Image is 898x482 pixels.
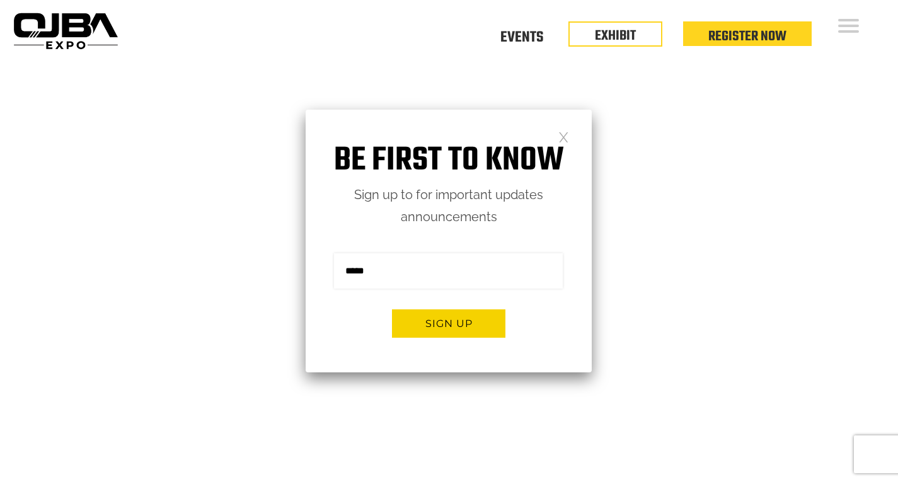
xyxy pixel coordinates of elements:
[595,25,636,47] a: EXHIBIT
[306,141,592,181] h1: Be first to know
[306,184,592,228] p: Sign up to for important updates announcements
[708,26,786,47] a: Register Now
[558,131,569,142] a: Close
[392,309,505,338] button: Sign up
